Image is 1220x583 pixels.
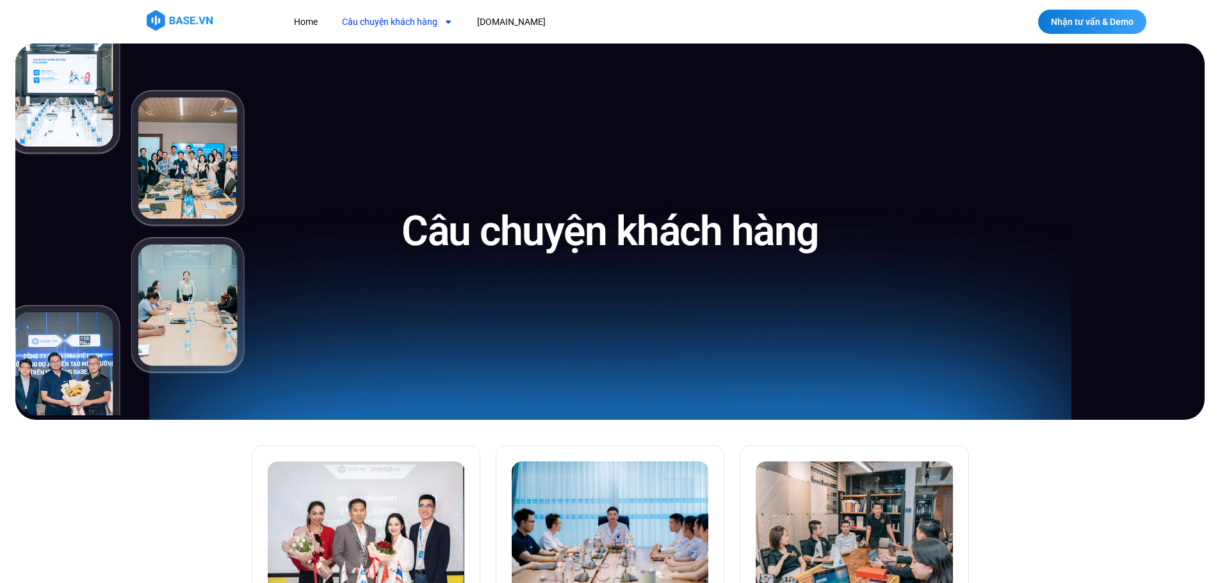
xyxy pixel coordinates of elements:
nav: Menu [284,10,781,34]
h1: Câu chuyện khách hàng [402,205,818,258]
span: Nhận tư vấn & Demo [1051,17,1134,26]
a: Nhận tư vấn & Demo [1038,10,1146,34]
a: Câu chuyện khách hàng [332,10,462,34]
a: Home [284,10,327,34]
a: [DOMAIN_NAME] [468,10,555,34]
